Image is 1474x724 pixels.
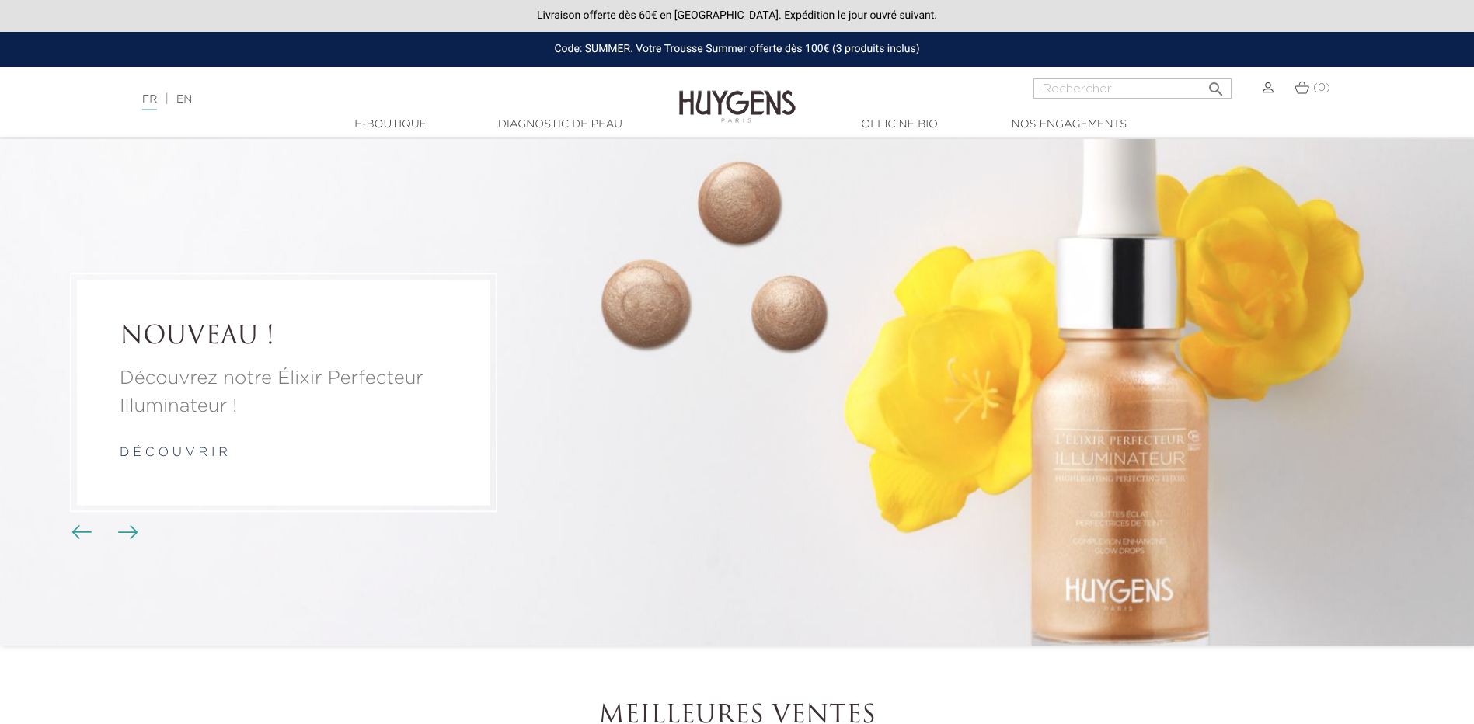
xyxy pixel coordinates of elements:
input: Rechercher [1033,78,1232,99]
i:  [1207,75,1225,94]
div: | [134,90,602,109]
a: Diagnostic de peau [483,117,638,133]
img: Huygens [679,65,796,125]
a: FR [142,94,157,110]
a: Officine Bio [822,117,977,133]
a: d é c o u v r i r [120,447,228,459]
a: EN [176,94,192,105]
a: NOUVEAU ! [120,322,448,352]
a: Découvrez notre Élixir Perfecteur Illuminateur ! [120,364,448,420]
a: E-Boutique [313,117,469,133]
a: Nos engagements [991,117,1147,133]
button:  [1202,74,1230,95]
span: (0) [1313,82,1330,93]
div: Boutons du carrousel [78,521,128,545]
